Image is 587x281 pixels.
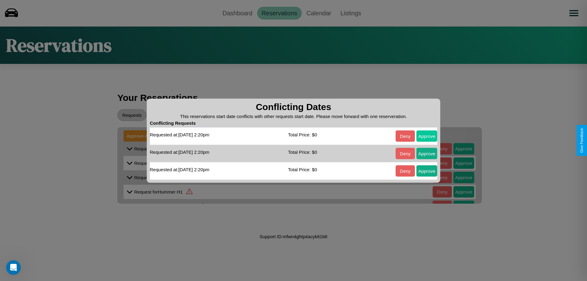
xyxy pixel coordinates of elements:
[288,130,317,139] p: Total Price: $ 0
[396,148,415,159] button: Deny
[416,165,437,176] button: Approve
[150,120,437,127] h4: Conflicting Requests
[396,165,415,176] button: Deny
[416,148,437,159] button: Approve
[396,130,415,142] button: Deny
[150,112,437,120] p: This reservations start date conflicts with other requests start date. Please move forward with o...
[150,130,209,139] p: Requested at: [DATE] 2:20pm
[288,148,317,156] p: Total Price: $ 0
[150,165,209,173] p: Requested at: [DATE] 2:20pm
[6,260,21,275] iframe: Intercom live chat
[150,148,209,156] p: Requested at: [DATE] 2:20pm
[416,130,437,142] button: Approve
[150,102,437,112] h3: Conflicting Dates
[288,165,317,173] p: Total Price: $ 0
[580,128,584,153] div: Give Feedback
